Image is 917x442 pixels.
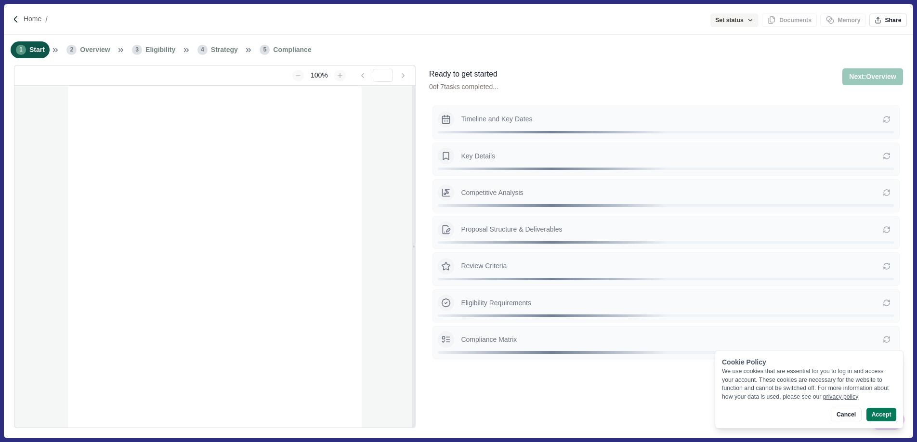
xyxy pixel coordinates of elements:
button: Accept [866,408,896,421]
span: 5 [260,45,270,55]
div: Ready to get started [429,68,498,80]
p: Proposal Structure & Deliverables [461,224,883,234]
button: Go to next page [395,70,412,81]
span: 4 [197,45,208,55]
span: Cookie Policy [722,358,766,366]
p: Review Criteria [461,261,883,271]
div: We use cookies that are essential for you to log in and access your account. These cookies are ne... [722,367,896,401]
span: 2 [66,45,77,55]
span: 3 [132,45,142,55]
span: Overview [80,45,110,55]
span: Strategy [211,45,238,55]
button: Zoom in [334,70,346,81]
p: Compliance Matrix [461,335,883,345]
img: Forward slash icon [41,15,52,24]
button: Next:Overview [842,68,903,85]
button: Cancel [831,408,861,421]
button: Go to previous page [354,70,371,81]
div: 100% [306,70,333,80]
span: Start [29,45,45,55]
p: Eligibility Requirements [461,298,883,308]
span: Compliance [273,45,311,55]
p: Competitive Analysis [461,188,883,198]
span: Eligibility [145,45,175,55]
button: Zoom out [292,70,304,81]
p: Key Details [461,151,883,161]
a: privacy policy [823,393,859,400]
p: 0 of 7 tasks completed... [429,82,498,92]
p: Timeline and Key Dates [461,114,883,124]
img: Forward slash icon [12,15,20,24]
span: 1 [16,45,26,55]
a: Home [24,14,41,24]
